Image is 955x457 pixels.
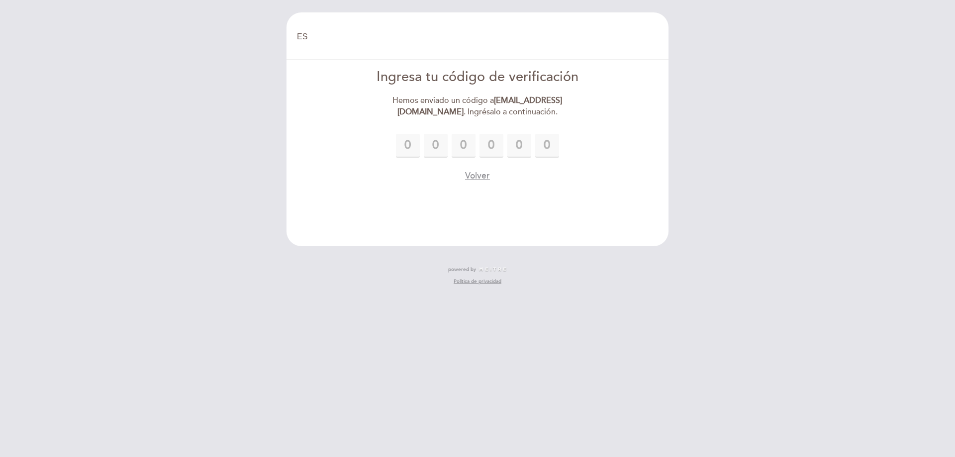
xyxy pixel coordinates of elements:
a: Política de privacidad [454,278,501,285]
strong: [EMAIL_ADDRESS][DOMAIN_NAME] [397,95,563,117]
div: Hemos enviado un código a . Ingrésalo a continuación. [364,95,592,118]
input: 0 [396,134,420,158]
input: 0 [424,134,448,158]
a: powered by [448,266,507,273]
input: 0 [507,134,531,158]
img: MEITRE [478,267,507,272]
button: Volver [465,170,490,182]
input: 0 [479,134,503,158]
input: 0 [535,134,559,158]
div: Ingresa tu código de verificación [364,68,592,87]
input: 0 [452,134,476,158]
span: powered by [448,266,476,273]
